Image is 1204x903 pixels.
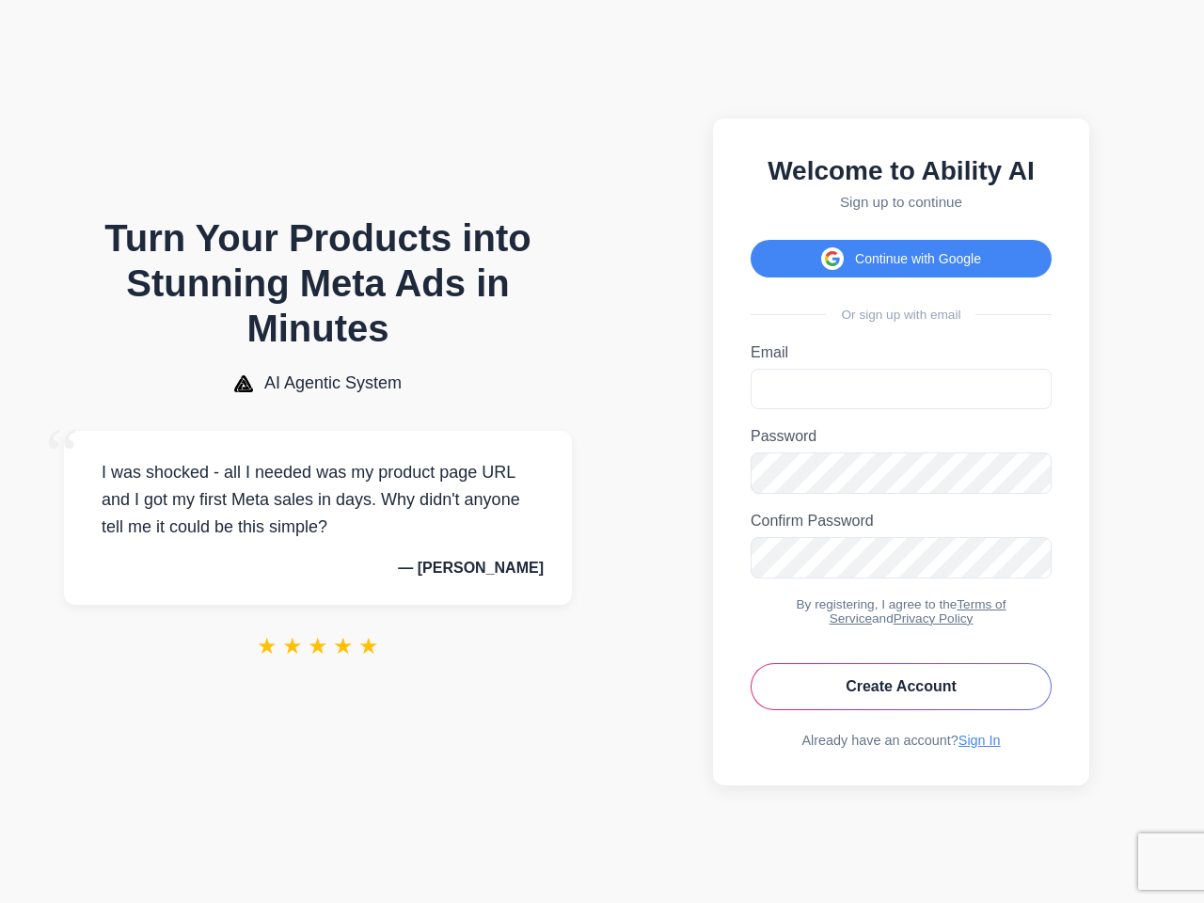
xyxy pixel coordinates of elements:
[264,373,402,393] span: AI Agentic System
[894,611,974,626] a: Privacy Policy
[358,633,379,659] span: ★
[257,633,277,659] span: ★
[751,733,1052,748] div: Already have an account?
[751,513,1052,530] label: Confirm Password
[751,597,1052,626] div: By registering, I agree to the and
[234,375,253,392] img: AI Agentic System Logo
[751,308,1052,322] div: Or sign up with email
[308,633,328,659] span: ★
[958,733,1001,748] a: Sign In
[45,412,79,498] span: “
[830,597,1006,626] a: Terms of Service
[333,633,354,659] span: ★
[751,156,1052,186] h2: Welcome to Ability AI
[64,215,572,351] h1: Turn Your Products into Stunning Meta Ads in Minutes
[751,240,1052,277] button: Continue with Google
[92,560,544,577] p: — [PERSON_NAME]
[751,663,1052,710] button: Create Account
[92,459,544,540] p: I was shocked - all I needed was my product page URL and I got my first Meta sales in days. Why d...
[751,428,1052,445] label: Password
[751,194,1052,210] p: Sign up to continue
[282,633,303,659] span: ★
[751,344,1052,361] label: Email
